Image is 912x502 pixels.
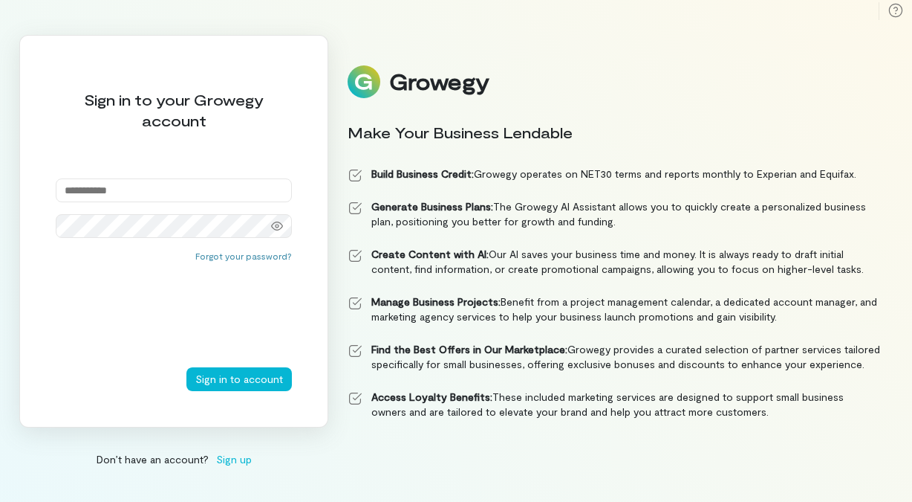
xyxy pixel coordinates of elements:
strong: Generate Business Plans: [371,200,493,213]
div: Don’t have an account? [19,451,328,467]
li: Benefit from a project management calendar, a dedicated account manager, and marketing agency ser... [348,295,881,324]
li: Our AI saves your business time and money. It is always ready to draft initial content, find info... [348,247,881,277]
li: Growegy operates on NET30 terms and reports monthly to Experian and Equifax. [348,167,881,181]
strong: Build Business Credit: [371,167,474,180]
div: Make Your Business Lendable [348,122,881,143]
li: Growegy provides a curated selection of partner services tailored specifically for small business... [348,342,881,372]
strong: Manage Business Projects: [371,295,501,308]
strong: Access Loyalty Benefits: [371,390,492,403]
span: Sign up [216,451,252,467]
div: Sign in to your Growegy account [56,89,292,131]
strong: Find the Best Offers in Our Marketplace: [371,343,567,355]
button: Sign in to account [186,367,292,391]
li: The Growegy AI Assistant allows you to quickly create a personalized business plan, positioning y... [348,199,881,229]
li: These included marketing services are designed to support small business owners and are tailored ... [348,390,881,419]
strong: Create Content with AI: [371,248,489,260]
img: Logo [348,65,380,98]
button: Forgot your password? [195,250,292,262]
div: Growegy [389,69,489,94]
